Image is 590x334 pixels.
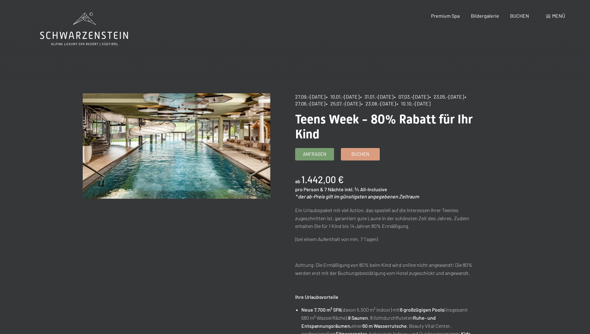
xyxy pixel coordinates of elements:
b: 1.442,00 € [301,174,344,185]
strong: Neue 7.700 m² SPA [301,307,341,313]
span: • 23.05.–[DATE] [429,94,464,100]
span: • 10.01.–[DATE] [326,94,360,100]
p: (bei einem Aufenthalt von min. 7 Tagen) [295,235,483,243]
span: 27.09.–[DATE] [295,94,325,100]
span: • 31.01.–[DATE] [360,94,393,100]
a: BUCHEN [510,13,529,19]
strong: Ruhe- und Entspannungsräumen, [301,315,436,329]
span: inkl. ¾ All-Inclusive [345,186,387,192]
img: Teens Week - 80% Rabatt für Ihr Kind [83,93,270,199]
p: Ein Urlaubspaket mit viel Action, das speziell auf die Interessen Ihrer Teenies zugeschnitten ist... [295,206,483,230]
span: ab [295,178,300,184]
strong: 6 großzügigen Pools [400,307,444,313]
p: Achtung: Die Ermäßigung von 80% beim Kind wird online nicht angewandt! Die 80% werden erst mit de... [295,261,483,277]
span: Teens Week - 80% Rabatt für Ihr Kind [295,112,473,141]
span: • 07.03.–[DATE] [394,94,429,100]
a: Bildergalerie [471,13,499,19]
strong: 60 m Wasserrutsche [362,323,407,329]
span: • 25.07.–[DATE] [326,100,360,106]
strong: Ihre Urlaubsvorteile [295,294,338,300]
span: • 10.10.–[DATE] [397,100,430,106]
span: 7 Nächte [324,186,344,192]
a: Premium Spa [431,13,460,19]
a: Buchen [341,148,379,160]
span: pro Person & [295,186,323,192]
span: • 23.08.–[DATE] [361,100,396,106]
span: Anfragen [303,151,326,157]
a: Anfragen [295,148,334,160]
span: Menü [552,13,565,19]
span: Buchen [351,151,369,157]
strong: 8 Saunen [348,315,368,321]
em: * der ab-Preis gilt im günstigsten angegebenen Zeitraum [295,193,419,199]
